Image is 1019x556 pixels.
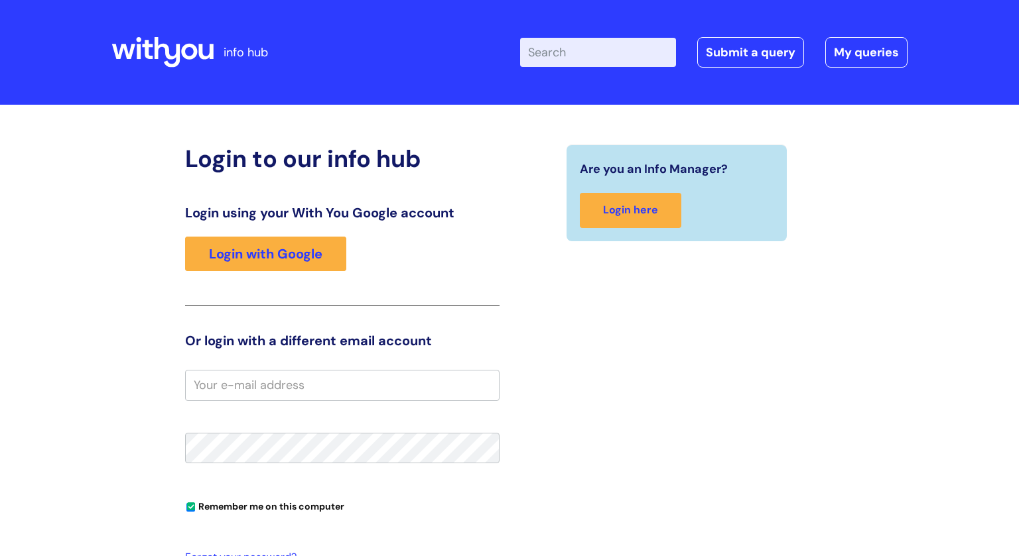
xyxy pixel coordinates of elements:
[224,42,268,63] p: info hub
[185,498,344,512] label: Remember me on this computer
[185,144,500,173] h2: Login to our info hub
[185,370,500,400] input: Your e-mail address
[185,237,346,271] a: Login with Google
[697,37,804,68] a: Submit a query
[520,38,676,67] input: Search
[185,495,500,516] div: You can uncheck this option if you're logging in from a shared device
[825,37,908,68] a: My queries
[580,193,681,228] a: Login here
[186,503,195,512] input: Remember me on this computer
[185,333,500,349] h3: Or login with a different email account
[580,158,728,180] span: Are you an Info Manager?
[185,205,500,221] h3: Login using your With You Google account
